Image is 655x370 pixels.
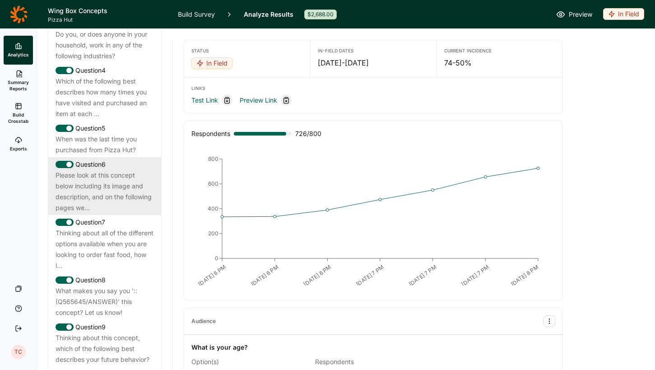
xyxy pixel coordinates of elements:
[56,76,154,119] div: Which of the following best describes how many times you have visited and purchased an item at ea...
[460,263,490,287] text: [DATE] 7 PM
[315,356,432,367] div: Respondents
[603,8,644,20] div: In Field
[191,85,555,91] div: Links
[11,345,26,359] div: TC
[208,205,218,212] tspan: 400
[56,275,154,286] div: Question 8
[56,170,154,213] div: Please look at this concept below including its image and description, and on the following pages...
[408,263,438,287] text: [DATE] 7 PM
[318,57,429,68] div: [DATE] - [DATE]
[8,52,29,58] span: Analytics
[208,155,218,162] tspan: 800
[56,123,154,134] div: Question 5
[208,230,218,237] tspan: 200
[4,97,33,130] a: Build Crosstab
[318,47,429,54] div: In-Field Dates
[191,318,216,325] div: Audience
[56,159,154,170] div: Question 6
[191,57,232,69] div: In Field
[544,315,555,327] button: Audience Options
[56,322,154,333] div: Question 9
[7,79,29,92] span: Summary Reports
[444,47,555,54] div: Current Incidence
[355,263,385,287] text: [DATE] 7 PM
[304,9,337,19] div: $2,688.00
[7,112,29,124] span: Build Crosstab
[191,57,232,70] button: In Field
[48,5,167,16] h1: Wing Box Concepts
[250,263,280,287] text: [DATE] 6 PM
[56,286,154,318] div: What makes you say you '::(Q565645/ANSWER)' this concept? Let us know!
[191,95,218,106] a: Test Link
[4,130,33,159] a: Exports
[56,65,154,76] div: Question 4
[556,9,592,20] a: Preview
[281,95,292,106] div: Copy link
[4,36,33,65] a: Analytics
[56,217,154,228] div: Question 7
[197,263,227,287] text: [DATE] 6 PM
[569,9,592,20] span: Preview
[295,128,321,139] span: 726 / 800
[56,333,154,365] div: Thinking about this concept, which of the following best describes your future behavior?
[302,263,332,287] text: [DATE] 6 PM
[56,29,154,61] div: Do you, or does anyone in your household, work in any of the following industries?
[48,16,167,23] span: Pizza Hut
[4,65,33,97] a: Summary Reports
[56,228,154,271] div: Thinking about all of the different options available when you are looking to order fast food, ho...
[222,95,232,106] div: Copy link
[215,255,218,262] tspan: 0
[10,145,27,152] span: Exports
[510,263,540,287] text: [DATE] 8 PM
[191,47,303,54] div: Status
[444,57,555,68] div: 74-50%
[56,134,154,155] div: When was the last time you purchased from Pizza Hut?
[240,95,277,106] a: Preview Link
[208,180,218,187] tspan: 600
[603,8,644,21] button: In Field
[191,356,308,367] div: Option(s)
[191,342,248,353] div: What is your age?
[191,128,230,139] div: Respondents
